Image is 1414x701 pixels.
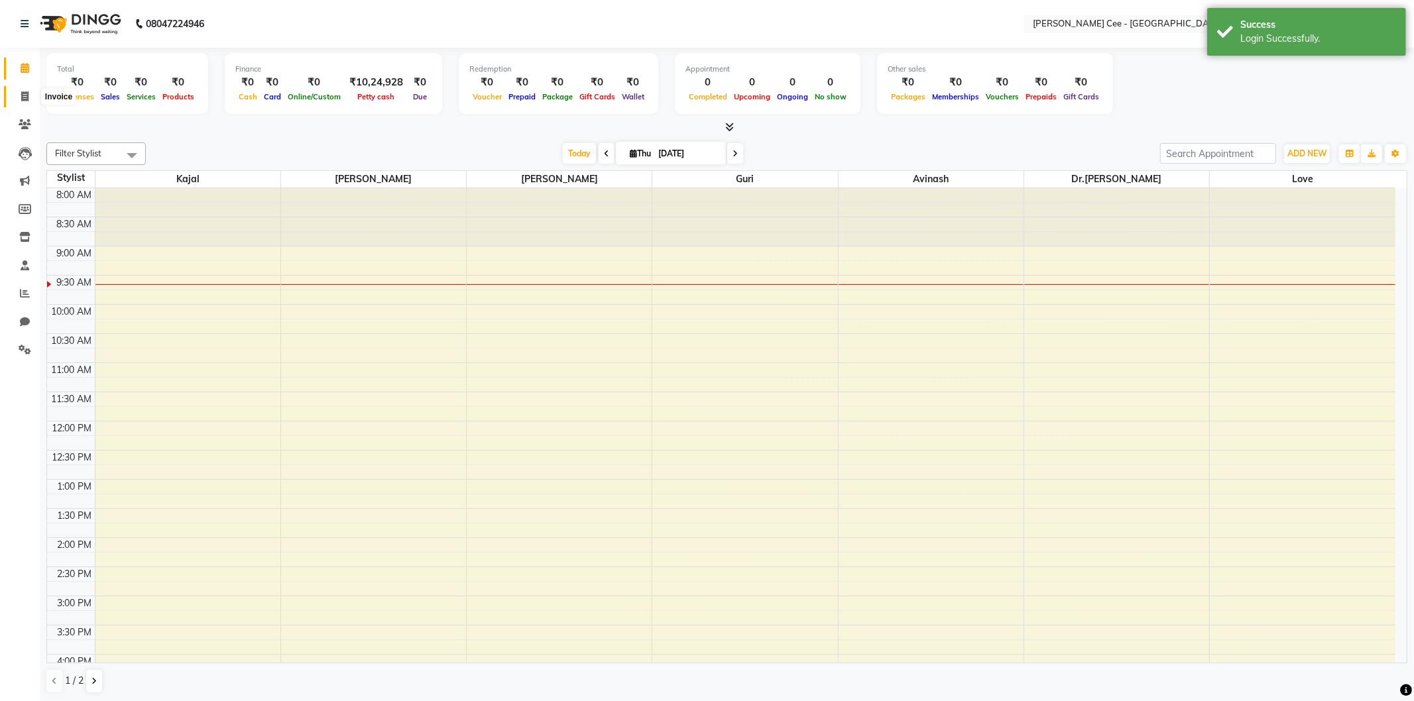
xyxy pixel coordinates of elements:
div: Success [1240,18,1396,32]
div: ₹0 [539,75,576,90]
span: Voucher [469,92,505,101]
div: ₹0 [1022,75,1060,90]
div: 2:00 PM [55,538,95,552]
div: 1:30 PM [55,509,95,523]
div: ₹0 [469,75,505,90]
div: 9:00 AM [54,246,95,260]
span: Gift Cards [576,92,619,101]
div: ₹0 [261,75,284,90]
span: Today [563,143,596,164]
span: Packages [888,92,929,101]
div: 12:00 PM [50,421,95,435]
span: Thu [626,148,654,158]
div: 0 [731,75,774,90]
span: Love [1210,171,1395,188]
span: Guri [652,171,837,188]
span: Services [123,92,159,101]
div: Total [57,64,198,75]
span: Gift Cards [1060,92,1102,101]
div: ₹0 [284,75,344,90]
div: 2:30 PM [55,567,95,581]
div: ₹0 [97,75,123,90]
div: ₹10,24,928 [344,75,408,90]
div: 0 [774,75,811,90]
span: Prepaids [1022,92,1060,101]
b: 08047224946 [146,5,204,42]
span: Dr.[PERSON_NAME] [1024,171,1209,188]
span: Sales [97,92,123,101]
span: Petty cash [355,92,398,101]
div: ₹0 [57,75,97,90]
span: Ongoing [774,92,811,101]
div: 8:00 AM [54,188,95,202]
div: Redemption [469,64,648,75]
div: ₹0 [619,75,648,90]
span: No show [811,92,850,101]
div: ₹0 [408,75,432,90]
span: Online/Custom [284,92,344,101]
span: Due [410,92,430,101]
div: Login Successfully. [1240,32,1396,46]
input: Search Appointment [1160,143,1276,164]
div: 0 [811,75,850,90]
span: ADD NEW [1287,148,1326,158]
div: 0 [685,75,731,90]
div: ₹0 [982,75,1022,90]
span: 1 / 2 [65,674,84,688]
span: Completed [685,92,731,101]
div: Finance [235,64,432,75]
div: Invoice [42,89,76,105]
span: Avinash [839,171,1024,188]
div: 1:00 PM [55,480,95,494]
div: 10:00 AM [49,305,95,319]
span: Memberships [929,92,982,101]
span: [PERSON_NAME] [281,171,466,188]
button: ADD NEW [1284,144,1330,163]
input: 2025-09-04 [654,144,721,164]
span: Products [159,92,198,101]
div: 12:30 PM [50,451,95,464]
span: Card [261,92,284,101]
div: ₹0 [123,75,159,90]
div: 11:00 AM [49,363,95,377]
div: ₹0 [929,75,982,90]
div: 8:30 AM [54,217,95,231]
div: 11:30 AM [49,392,95,406]
div: ₹0 [1060,75,1102,90]
span: Kajal [95,171,280,188]
span: Upcoming [731,92,774,101]
div: 3:00 PM [55,596,95,610]
span: [PERSON_NAME] [467,171,652,188]
div: 10:30 AM [49,334,95,348]
div: ₹0 [576,75,619,90]
div: 4:00 PM [55,655,95,669]
div: 9:30 AM [54,276,95,290]
span: Package [539,92,576,101]
span: Prepaid [505,92,539,101]
span: Cash [235,92,261,101]
div: Appointment [685,64,850,75]
span: Vouchers [982,92,1022,101]
div: ₹0 [888,75,929,90]
img: logo [34,5,125,42]
div: ₹0 [505,75,539,90]
div: ₹0 [235,75,261,90]
div: Stylist [47,171,95,185]
span: Filter Stylist [55,148,101,158]
div: ₹0 [159,75,198,90]
div: Other sales [888,64,1102,75]
span: Wallet [619,92,648,101]
div: 3:30 PM [55,625,95,639]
